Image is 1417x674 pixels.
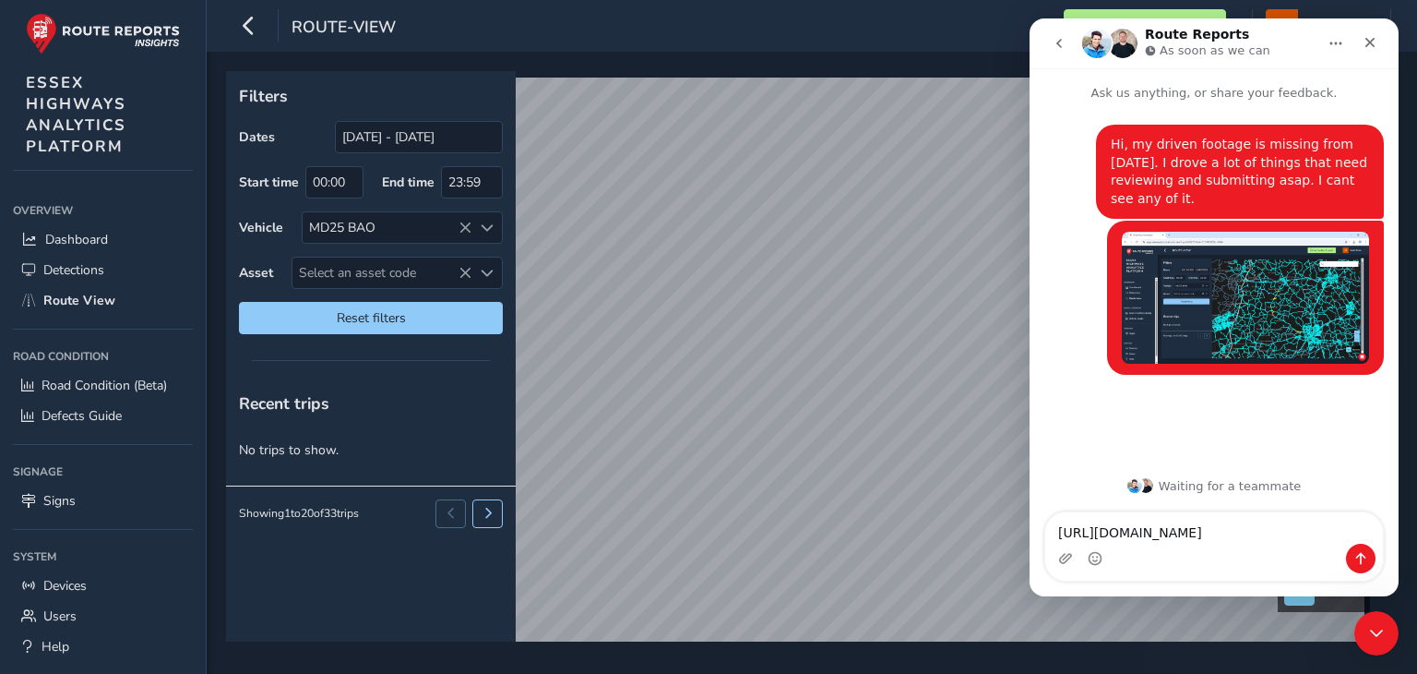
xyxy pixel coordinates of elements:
[42,638,69,656] span: Help
[42,377,167,394] span: Road Condition (Beta)
[1354,611,1399,656] iframe: Intercom live chat
[239,506,359,521] div: Showing 1 to 20 of 33 trips
[471,258,502,288] div: Select an asset code
[13,601,193,632] a: Users
[239,392,329,415] span: Recent trips
[13,486,193,516] a: Signs
[43,608,77,625] span: Users
[13,632,193,662] a: Help
[42,407,122,425] span: Defects Guide
[239,84,503,108] p: Filters
[13,197,193,224] div: Overview
[1304,9,1371,42] span: Haydn Brook
[13,224,193,255] a: Dashboard
[382,174,435,191] label: End time
[13,343,193,370] div: Road Condition
[43,492,76,510] span: Signs
[13,458,193,486] div: Signage
[13,370,193,401] a: Road Condition (Beta)
[13,571,193,601] a: Devices
[13,401,193,431] a: Defects Guide
[43,577,87,595] span: Devices
[26,72,126,157] span: ESSEX HIGHWAYS ANALYTICS PLATFORM
[13,543,193,571] div: System
[239,128,275,146] label: Dates
[292,16,396,42] span: route-view
[43,292,115,309] span: Route View
[1097,17,1212,34] span: My Confirm Exports
[43,261,104,279] span: Detections
[1064,9,1226,42] button: My Confirm Exports
[13,285,193,316] a: Route View
[26,13,180,54] img: rr logo
[45,231,108,248] span: Dashboard
[1266,9,1377,42] button: Haydn Brook
[239,302,503,334] button: Reset filters
[226,427,516,473] p: No trips to show.
[239,219,283,236] label: Vehicle
[1030,18,1399,596] iframe: Intercom live chat
[1266,9,1298,42] img: diamond-layout
[239,174,299,191] label: Start time
[292,258,471,288] span: Select an asset code
[232,78,1364,663] canvas: Map
[239,264,273,282] label: Asset
[303,212,471,243] div: MD25 BAO
[13,255,193,285] a: Detections
[253,309,489,327] span: Reset filters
